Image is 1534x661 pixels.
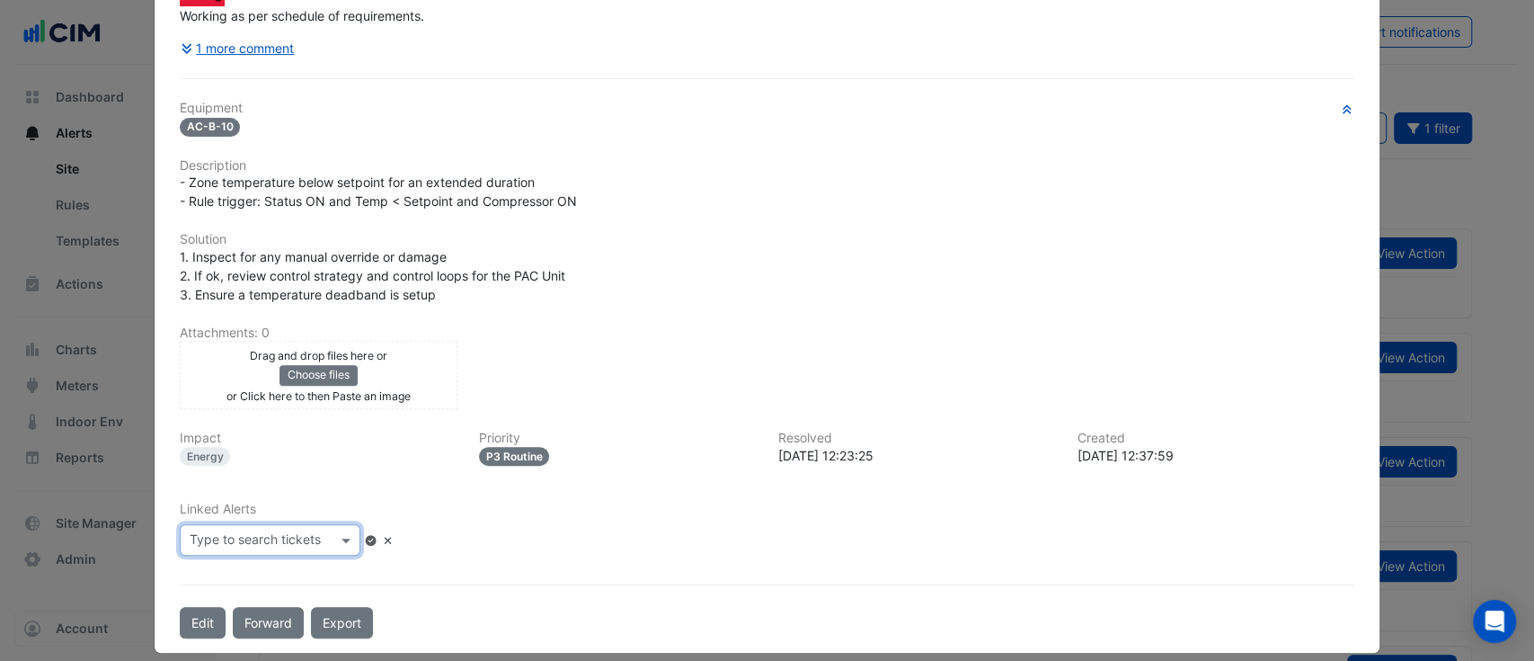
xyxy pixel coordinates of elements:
small: Drag and drop files here or [250,349,387,362]
button: 1 more comment [180,32,296,64]
h6: Description [180,158,1355,174]
h6: Impact [180,431,457,446]
h6: Priority [479,431,757,446]
div: P3 Routine [479,447,550,466]
h6: Solution [180,232,1355,247]
div: [DATE] 12:37:59 [1077,446,1354,465]
button: Edit [180,607,226,639]
h6: Equipment [180,101,1355,116]
h6: Attachments: 0 [180,326,1355,341]
h6: Resolved [778,431,1056,446]
div: [DATE] 12:23:25 [778,446,1056,465]
button: Choose files [279,365,358,385]
div: Type to search tickets [187,530,321,553]
small: or Click here to then Paste an image [226,389,411,403]
span: 1. Inspect for any manual override or damage 2. If ok, review control strategy and control loops ... [180,249,565,302]
span: - Zone temperature below setpoint for an extended duration - Rule trigger: Status ON and Temp < S... [180,174,577,209]
h6: Created [1077,431,1354,446]
h6: Linked Alerts [180,502,1355,517]
div: Open Intercom Messenger [1473,600,1516,643]
div: Energy [180,447,231,466]
span: Working as per schedule of requirements. [180,8,424,23]
button: Forward [233,607,304,639]
span: AC-B-10 [180,118,241,137]
a: Export [311,607,373,639]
